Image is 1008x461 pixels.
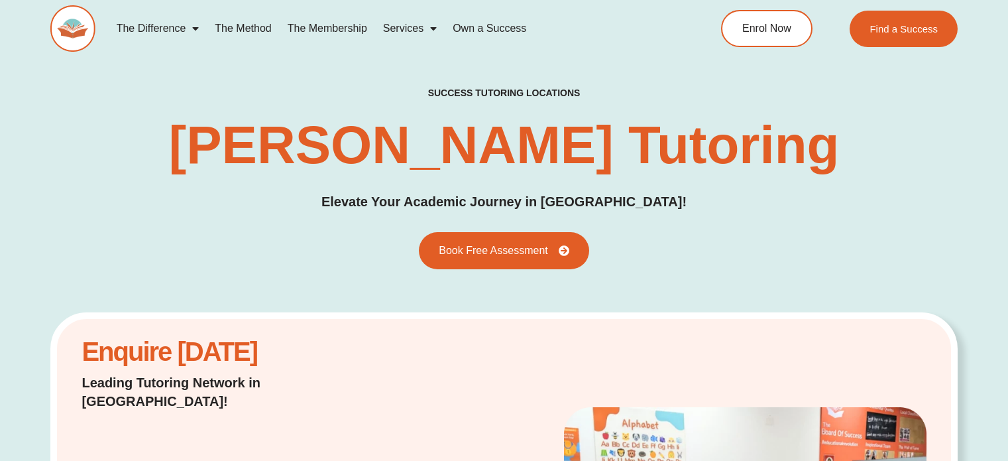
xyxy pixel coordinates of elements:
[742,23,791,34] span: Enrol Now
[82,344,385,360] h2: Enquire [DATE]
[721,10,812,47] a: Enrol Now
[169,119,840,172] h1: [PERSON_NAME] Tutoring
[207,13,279,44] a: The Method
[445,13,534,44] a: Own a Success
[439,245,548,256] span: Book Free Assessment
[869,24,938,34] span: Find a Success
[82,373,385,411] p: Leading Tutoring Network in [GEOGRAPHIC_DATA]!
[109,13,669,44] nav: Menu
[850,11,958,47] a: Find a Success
[280,13,375,44] a: The Membership
[109,13,207,44] a: The Difference
[428,87,581,99] h2: success tutoring locations
[419,232,589,269] a: Book Free Assessment
[321,192,687,212] p: Elevate Your Academic Journey in [GEOGRAPHIC_DATA]!
[375,13,445,44] a: Services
